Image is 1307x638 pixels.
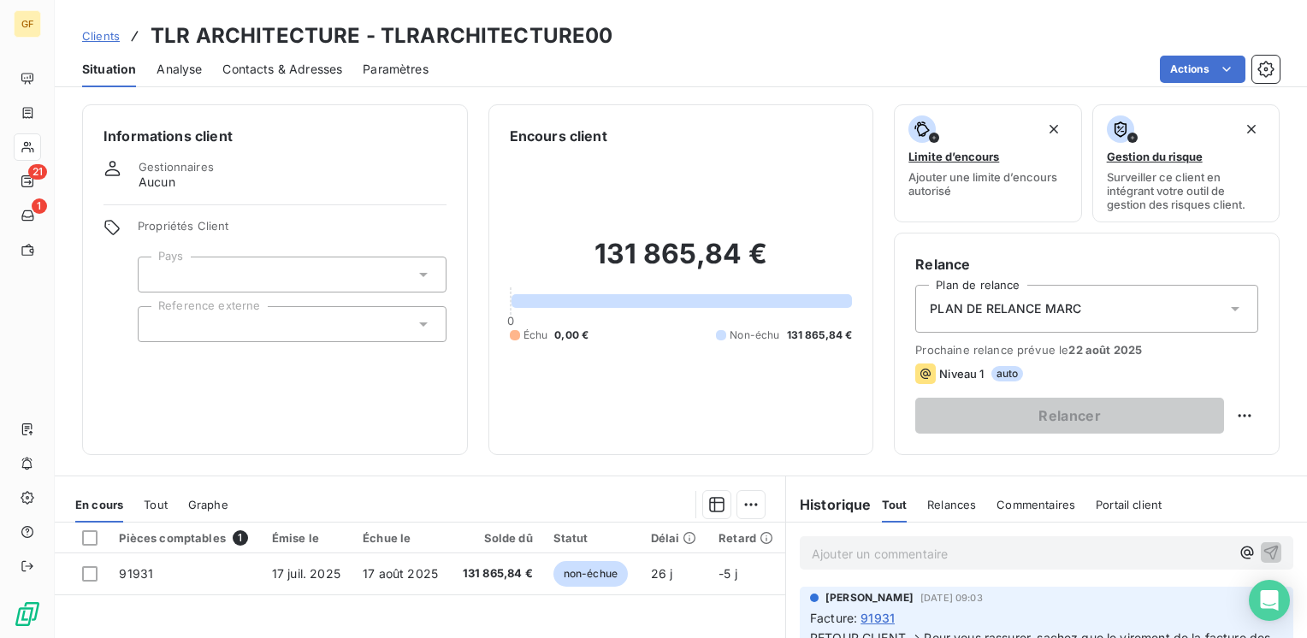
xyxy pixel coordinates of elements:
span: Analyse [157,61,202,78]
span: Graphe [188,498,228,511]
div: Émise le [272,531,342,545]
div: Échue le [363,531,440,545]
span: 21 [28,164,47,180]
span: [DATE] 09:03 [920,593,983,603]
span: En cours [75,498,123,511]
span: Relances [927,498,976,511]
span: -5 j [719,566,737,581]
span: Situation [82,61,136,78]
span: Paramètres [363,61,429,78]
span: auto [991,366,1024,381]
span: 22 août 2025 [1068,343,1142,357]
span: 26 j [651,566,673,581]
span: 1 [233,530,248,546]
span: 17 juil. 2025 [272,566,340,581]
span: Niveau 1 [939,367,984,381]
span: 0 [507,314,514,328]
span: Clients [82,29,120,43]
span: non-échue [553,561,628,587]
div: GF [14,10,41,38]
div: Solde dû [461,531,533,545]
span: Commentaires [997,498,1075,511]
span: Facture : [810,609,857,627]
button: Actions [1160,56,1245,83]
span: Contacts & Adresses [222,61,342,78]
span: Propriétés Client [138,219,447,243]
h2: 131 865,84 € [510,237,853,288]
span: [PERSON_NAME] [825,590,914,606]
span: 1 [32,198,47,214]
h6: Encours client [510,126,607,146]
img: Logo LeanPay [14,600,41,628]
a: 1 [14,202,40,229]
span: Échu [523,328,548,343]
input: Ajouter une valeur [152,267,166,282]
a: Clients [82,27,120,44]
span: 17 août 2025 [363,566,438,581]
h6: Historique [786,494,872,515]
div: Retard [719,531,775,545]
button: Relancer [915,398,1224,434]
a: 21 [14,168,40,195]
span: 0,00 € [554,328,588,343]
span: Ajouter une limite d’encours autorisé [908,170,1067,198]
span: Tout [144,498,168,511]
span: Limite d’encours [908,150,999,163]
span: Tout [882,498,908,511]
span: 131 865,84 € [787,328,853,343]
span: 91931 [860,609,895,627]
span: PLAN DE RELANCE MARC [930,300,1081,317]
h6: Relance [915,254,1258,275]
div: Pièces comptables [119,530,251,546]
input: Ajouter une valeur [152,316,166,332]
button: Limite d’encoursAjouter une limite d’encours autorisé [894,104,1081,222]
button: Gestion du risqueSurveiller ce client en intégrant votre outil de gestion des risques client. [1092,104,1280,222]
span: 91931 [119,566,153,581]
span: Prochaine relance prévue le [915,343,1258,357]
h6: Informations client [103,126,447,146]
span: Portail client [1096,498,1162,511]
div: Statut [553,531,630,545]
span: Gestion du risque [1107,150,1203,163]
div: Open Intercom Messenger [1249,580,1290,621]
span: 131 865,84 € [461,565,533,582]
span: Aucun [139,174,175,191]
span: Non-échu [730,328,779,343]
div: Délai [651,531,699,545]
span: Gestionnaires [139,160,214,174]
span: Surveiller ce client en intégrant votre outil de gestion des risques client. [1107,170,1265,211]
h3: TLR ARCHITECTURE - TLRARCHITECTURE00 [151,21,612,51]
